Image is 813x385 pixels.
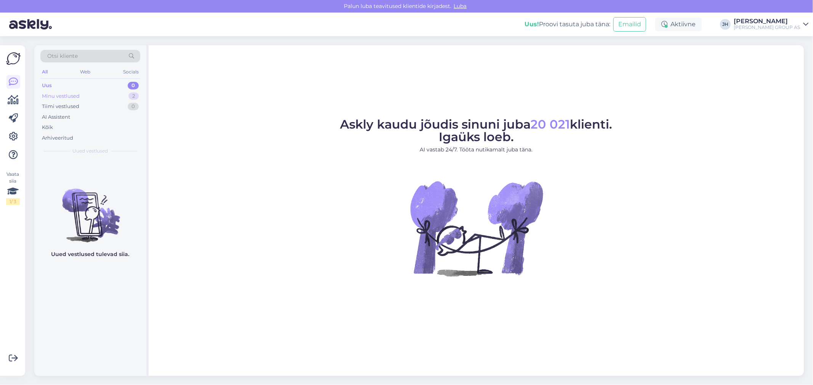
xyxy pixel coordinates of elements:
span: 20 021 [531,117,570,132]
div: Kõik [42,124,53,131]
button: Emailid [613,17,646,32]
img: No chats [34,175,146,243]
div: Uus [42,82,52,89]
span: Uued vestlused [73,148,108,154]
b: Uus! [524,21,539,28]
img: Askly Logo [6,51,21,66]
span: Askly kaudu jõudis sinuni juba klienti. Igaüks loeb. [340,117,613,144]
span: Luba [452,3,469,10]
div: All [40,67,49,77]
span: Otsi kliente [47,52,78,60]
div: [PERSON_NAME] [734,18,800,24]
div: 0 [128,103,139,110]
div: Arhiveeritud [42,134,73,142]
div: JH [720,19,731,30]
a: [PERSON_NAME][PERSON_NAME] GROUP AS [734,18,808,30]
div: Tiimi vestlused [42,103,79,110]
p: Uued vestlused tulevad siia. [51,250,130,258]
div: Proovi tasuta juba täna: [524,20,610,29]
div: AI Assistent [42,113,70,121]
div: 2 [128,92,139,100]
img: No Chat active [408,160,545,297]
div: 1 / 3 [6,198,20,205]
div: Socials [122,67,140,77]
div: Vaata siia [6,171,20,205]
div: Web [79,67,92,77]
div: Minu vestlused [42,92,80,100]
p: AI vastab 24/7. Tööta nutikamalt juba täna. [340,146,613,154]
div: Aktiivne [655,17,702,31]
div: [PERSON_NAME] GROUP AS [734,24,800,30]
div: 0 [128,82,139,89]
